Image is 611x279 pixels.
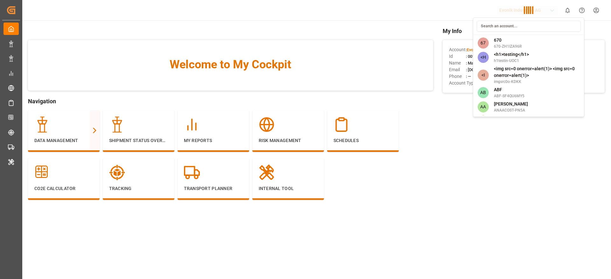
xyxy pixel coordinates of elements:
[466,54,508,59] span: : 0011t000013eqN2AAI
[575,3,589,17] button: Help Center
[259,185,318,192] p: Internal Tool
[466,61,487,65] span: : Madhu T V
[109,185,168,192] p: Tracking
[466,74,471,79] span: : —
[34,185,93,192] p: CO2e Calculator
[28,97,433,105] span: Navigation
[334,137,392,144] p: Schedules
[449,60,466,66] span: Name
[184,137,243,144] p: My Reports
[449,66,466,73] span: Email
[467,47,505,52] span: Evonik Industries AG
[41,56,420,73] span: Welcome to My Cockpit
[560,3,575,17] button: show 0 new notifications
[466,67,566,72] span: : [DOMAIN_NAME][EMAIL_ADDRESS][DOMAIN_NAME]
[34,137,93,144] p: Data Management
[449,46,466,53] span: Account
[477,21,581,32] input: Search an account...
[443,27,605,35] span: My Info
[449,53,466,60] span: Id
[449,73,466,80] span: Phone
[184,185,243,192] p: Transport Planner
[259,137,318,144] p: Risk Management
[109,137,168,144] p: Shipment Status Overview
[466,47,505,52] span: :
[449,80,476,86] span: Account Type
